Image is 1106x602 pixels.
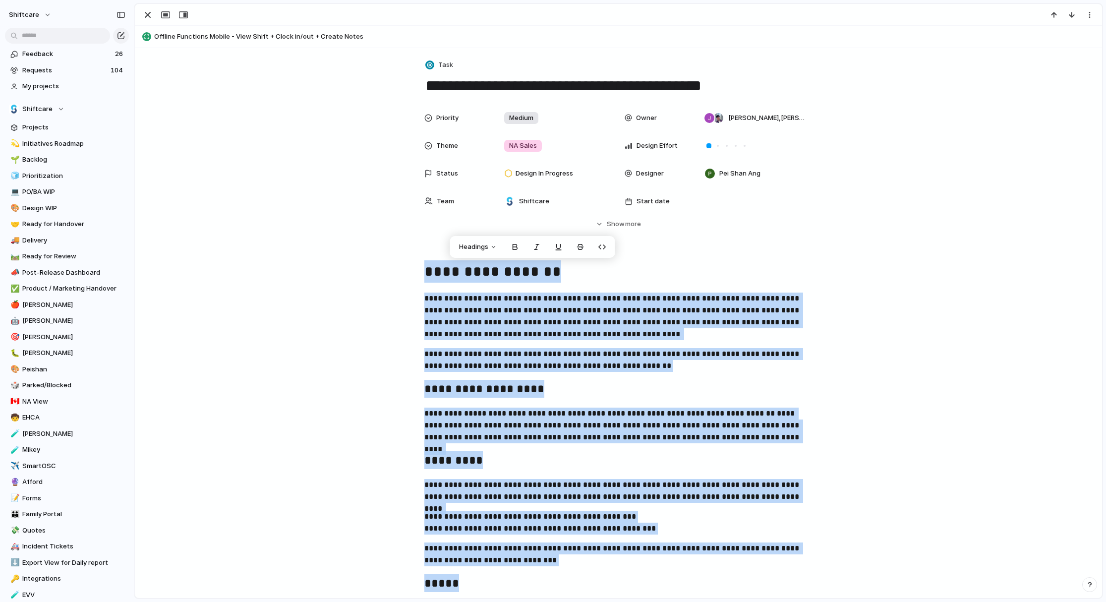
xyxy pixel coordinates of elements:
[22,219,125,229] span: Ready for Handover
[22,590,125,600] span: EVV
[637,141,678,151] span: Design Effort
[22,268,125,278] span: Post-Release Dashboard
[5,362,129,377] a: 🎨Peishan
[139,29,1098,45] button: Offline Functions Mobile - View Shift + Clock in/out + Create Notes
[436,141,458,151] span: Theme
[10,541,17,552] div: 🚑
[22,316,125,326] span: [PERSON_NAME]
[516,169,573,179] span: Design In Progress
[9,574,19,584] button: 🔑
[5,298,129,312] a: 🍎[PERSON_NAME]
[10,396,17,407] div: 🇨🇦
[436,113,459,123] span: Priority
[22,300,125,310] span: [PERSON_NAME]
[9,155,19,165] button: 🌱
[438,60,453,70] span: Task
[5,120,129,135] a: Projects
[5,507,129,522] a: 👪Family Portal
[10,363,17,375] div: 🎨
[424,215,813,233] button: Showmore
[436,169,458,179] span: Status
[9,219,19,229] button: 🤝
[22,429,125,439] span: [PERSON_NAME]
[10,509,17,520] div: 👪
[5,394,129,409] a: 🇨🇦NA View
[10,380,17,391] div: 🎲
[5,571,129,586] a: 🔑Integrations
[10,267,17,278] div: 📣
[22,558,125,568] span: Export View for Daily report
[5,555,129,570] a: ⬇️Export View for Daily report
[9,590,19,600] button: 🧪
[22,477,125,487] span: Afford
[22,236,125,245] span: Delivery
[22,493,125,503] span: Forms
[22,574,125,584] span: Integrations
[5,169,129,183] a: 🧊Prioritization
[5,184,129,199] a: 💻PO/BA WIP
[9,542,19,551] button: 🚑
[5,217,129,232] a: 🤝Ready for Handover
[423,58,456,72] button: Task
[22,81,125,91] span: My projects
[9,10,39,20] span: shiftcare
[9,413,19,422] button: 🧒
[22,526,125,536] span: Quotes
[154,32,1098,42] span: Offline Functions Mobile - View Shift + Clock in/out + Create Notes
[9,526,19,536] button: 💸
[22,155,125,165] span: Backlog
[5,410,129,425] a: 🧒EHCA
[10,444,17,456] div: 🧪
[5,539,129,554] a: 🚑Incident Tickets
[5,265,129,280] a: 📣Post-Release Dashboard
[5,426,129,441] a: 🧪[PERSON_NAME]
[9,558,19,568] button: ⬇️
[10,202,17,214] div: 🎨
[22,187,125,197] span: PO/BA WIP
[10,348,17,359] div: 🐛
[509,141,537,151] span: NA Sales
[5,136,129,151] a: 💫Initiatives Roadmap
[5,442,129,457] a: 🧪Mikey
[10,219,17,230] div: 🤝
[9,461,19,471] button: ✈️
[5,330,129,345] a: 🎯[PERSON_NAME]
[728,113,805,123] span: [PERSON_NAME] , [PERSON_NAME]
[5,47,129,61] a: Feedback26
[5,523,129,538] a: 💸Quotes
[9,268,19,278] button: 📣
[5,475,129,489] a: 🔮Afford
[453,239,503,255] button: Headings
[22,332,125,342] span: [PERSON_NAME]
[10,251,17,262] div: 🛤️
[5,459,129,474] a: ✈️SmartOSC
[22,284,125,294] span: Product / Marketing Handover
[22,122,125,132] span: Projects
[636,113,657,123] span: Owner
[10,186,17,198] div: 💻
[509,113,533,123] span: Medium
[10,138,17,149] div: 💫
[5,201,129,216] a: 🎨Design WIP
[10,492,17,504] div: 📝
[9,300,19,310] button: 🍎
[10,283,17,295] div: ✅
[9,509,19,519] button: 👪
[9,445,19,455] button: 🧪
[4,7,57,23] button: shiftcare
[9,397,19,407] button: 🇨🇦
[5,102,129,117] button: Shiftcare
[10,589,17,601] div: 🧪
[22,364,125,374] span: Peishan
[10,460,17,472] div: ✈️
